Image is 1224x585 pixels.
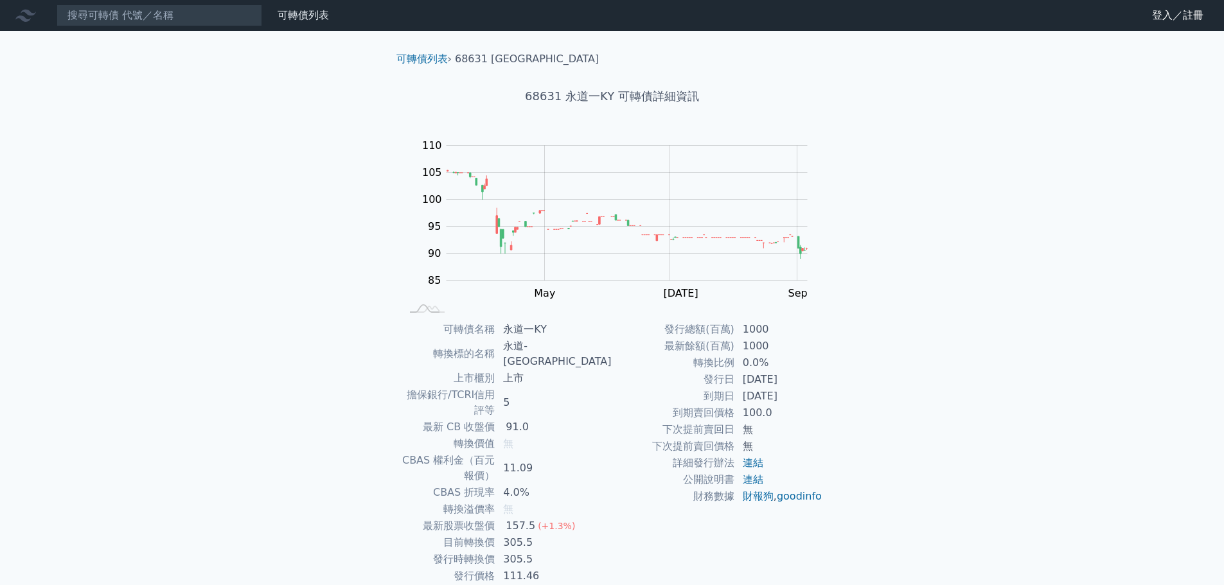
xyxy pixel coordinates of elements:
td: [DATE] [735,371,823,388]
a: 登入／註冊 [1142,5,1214,26]
td: 最新 CB 收盤價 [402,419,496,435]
td: 永道-[GEOGRAPHIC_DATA] [495,338,612,370]
td: 轉換價值 [402,435,496,452]
span: (+1.3%) [538,521,575,531]
iframe: Chat Widget [1160,523,1224,585]
td: 轉換比例 [612,354,735,371]
span: 無 [503,503,513,515]
a: 財報狗 [743,490,774,502]
li: 68631 [GEOGRAPHIC_DATA] [455,51,599,67]
tspan: 105 [422,166,442,179]
td: 11.09 [495,452,612,484]
td: 發行總額(百萬) [612,321,735,338]
span: 無 [503,437,513,450]
tspan: May [534,287,555,299]
td: 1000 [735,338,823,354]
td: 305.5 [495,551,612,568]
g: Series [447,170,807,259]
td: CBAS 權利金（百元報價） [402,452,496,484]
td: 發行價格 [402,568,496,584]
h1: 68631 永道一KY 可轉債詳細資訊 [386,87,838,105]
td: 公開說明書 [612,471,735,488]
td: [DATE] [735,388,823,405]
td: 上市櫃別 [402,370,496,387]
a: goodinfo [777,490,822,502]
td: 財務數據 [612,488,735,505]
td: 永道一KY [495,321,612,338]
td: 轉換標的名稱 [402,338,496,370]
td: 目前轉換價 [402,534,496,551]
tspan: 100 [422,193,442,205]
tspan: 85 [428,274,441,286]
li: › [396,51,452,67]
td: 下次提前賣回價格 [612,438,735,455]
td: 無 [735,421,823,438]
div: 157.5 [503,518,538,534]
td: 到期賣回價格 [612,405,735,421]
div: 91.0 [503,419,531,435]
input: 搜尋可轉債 代號／名稱 [57,4,262,26]
tspan: 110 [422,139,442,152]
td: 發行日 [612,371,735,388]
a: 連結 [743,473,763,485]
a: 可轉債列表 [396,53,448,65]
td: 最新餘額(百萬) [612,338,735,354]
tspan: Sep [788,287,808,299]
tspan: 90 [428,247,441,259]
td: CBAS 折現率 [402,484,496,501]
a: 可轉債列表 [278,9,329,21]
div: 聊天小工具 [1160,523,1224,585]
tspan: 95 [428,220,441,232]
td: 111.46 [495,568,612,584]
td: 最新股票收盤價 [402,518,496,534]
td: 到期日 [612,388,735,405]
g: Chart [416,139,827,299]
tspan: [DATE] [664,287,698,299]
td: 下次提前賣回日 [612,421,735,438]
td: 可轉債名稱 [402,321,496,338]
td: 發行時轉換價 [402,551,496,568]
td: 100.0 [735,405,823,421]
td: 詳細發行辦法 [612,455,735,471]
td: 擔保銀行/TCRI信用評等 [402,387,496,419]
td: 上市 [495,370,612,387]
td: 1000 [735,321,823,338]
td: , [735,488,823,505]
a: 連結 [743,457,763,469]
td: 305.5 [495,534,612,551]
td: 0.0% [735,354,823,371]
td: 無 [735,438,823,455]
td: 4.0% [495,484,612,501]
td: 5 [495,387,612,419]
td: 轉換溢價率 [402,501,496,518]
